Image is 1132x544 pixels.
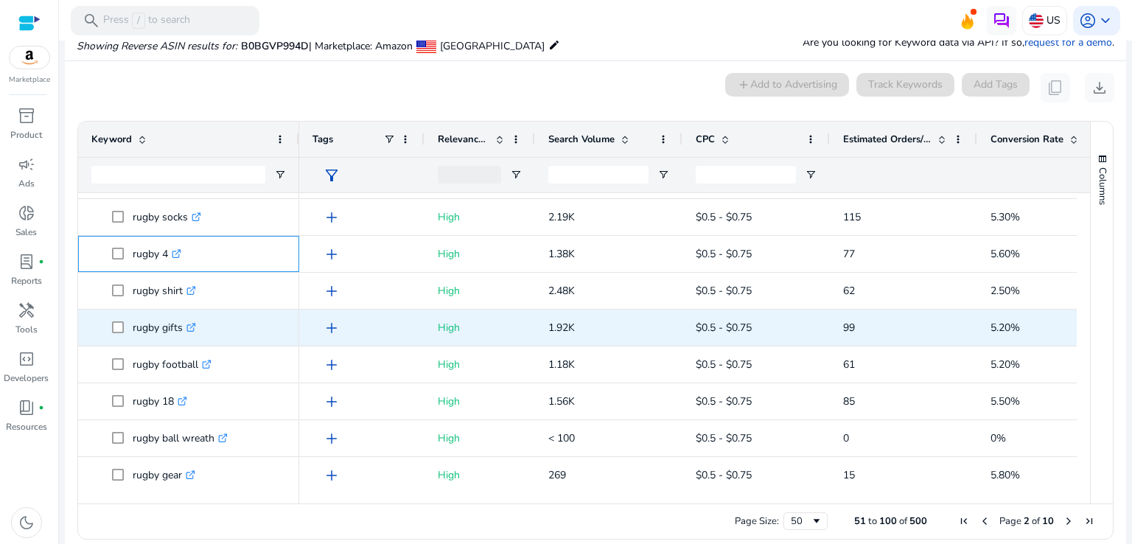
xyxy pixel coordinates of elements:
[309,39,413,53] span: | Marketplace: Amazon
[696,166,796,184] input: CPC Filter Input
[15,226,37,239] p: Sales
[990,133,1063,146] span: Conversion Rate
[696,133,715,146] span: CPC
[548,166,649,184] input: Search Volume Filter Input
[323,167,340,184] span: filter_alt
[990,468,1020,482] span: 5.80%
[1063,515,1075,527] div: Next Page
[91,166,265,184] input: Keyword Filter Input
[696,431,752,445] span: $0.5 - $0.75
[843,468,855,482] span: 15
[548,284,575,298] span: 2.48K
[990,394,1020,408] span: 5.50%
[783,512,828,530] div: Page Size
[18,253,35,271] span: lab_profile
[1097,12,1114,29] span: keyboard_arrow_down
[548,247,575,261] span: 1.38K
[548,431,575,445] span: < 100
[843,133,932,146] span: Estimated Orders/Month
[696,394,752,408] span: $0.5 - $0.75
[133,276,196,306] p: rugby shirt
[696,358,752,372] span: $0.5 - $0.75
[438,239,522,269] p: High
[133,202,201,232] p: rugby socks
[4,372,49,385] p: Developers
[868,515,877,528] span: to
[312,133,333,146] span: Tags
[18,350,35,368] span: code_blocks
[438,386,522,416] p: High
[548,36,560,54] mat-icon: edit
[548,321,575,335] span: 1.92K
[990,431,1006,445] span: 0%
[18,514,35,531] span: dark_mode
[15,323,38,336] p: Tools
[83,12,100,29] span: search
[548,394,575,408] span: 1.56K
[548,210,575,224] span: 2.19K
[18,399,35,416] span: book_4
[323,245,340,263] span: add
[990,284,1020,298] span: 2.50%
[1085,73,1114,102] button: download
[843,394,855,408] span: 85
[879,515,897,528] span: 100
[438,423,522,453] p: High
[9,74,50,86] p: Marketplace
[91,133,132,146] span: Keyword
[990,247,1020,261] span: 5.60%
[1091,79,1108,97] span: download
[133,239,181,269] p: rugby 4
[132,13,145,29] span: /
[38,405,44,411] span: fiber_manual_record
[548,468,566,482] span: 269
[6,420,47,433] p: Resources
[696,468,752,482] span: $0.5 - $0.75
[854,515,866,528] span: 51
[548,133,615,146] span: Search Volume
[1083,515,1095,527] div: Last Page
[548,358,575,372] span: 1.18K
[843,247,855,261] span: 77
[735,515,779,528] div: Page Size:
[1032,515,1040,528] span: of
[77,39,237,53] i: Showing Reverse ASIN results for:
[990,210,1020,224] span: 5.30%
[11,274,42,287] p: Reports
[18,204,35,222] span: donut_small
[133,386,187,416] p: rugby 18
[990,321,1020,335] span: 5.20%
[791,515,811,528] div: 50
[323,319,340,337] span: add
[843,321,855,335] span: 99
[843,210,861,224] span: 115
[843,358,855,372] span: 61
[696,247,752,261] span: $0.5 - $0.75
[18,156,35,173] span: campaign
[438,460,522,490] p: High
[440,39,545,53] span: [GEOGRAPHIC_DATA]
[999,515,1021,528] span: Page
[1047,7,1061,33] p: US
[843,284,855,298] span: 62
[18,301,35,319] span: handyman
[274,169,286,181] button: Open Filter Menu
[843,431,849,445] span: 0
[438,276,522,306] p: High
[133,423,228,453] p: rugby ball wreath
[323,209,340,226] span: add
[133,460,195,490] p: rugby gear
[438,349,522,380] p: High
[438,313,522,343] p: High
[1024,515,1030,528] span: 2
[438,133,489,146] span: Relevance Score
[323,393,340,411] span: add
[990,358,1020,372] span: 5.20%
[696,210,752,224] span: $0.5 - $0.75
[899,515,907,528] span: of
[323,430,340,447] span: add
[979,515,990,527] div: Previous Page
[18,107,35,125] span: inventory_2
[323,467,340,484] span: add
[958,515,970,527] div: First Page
